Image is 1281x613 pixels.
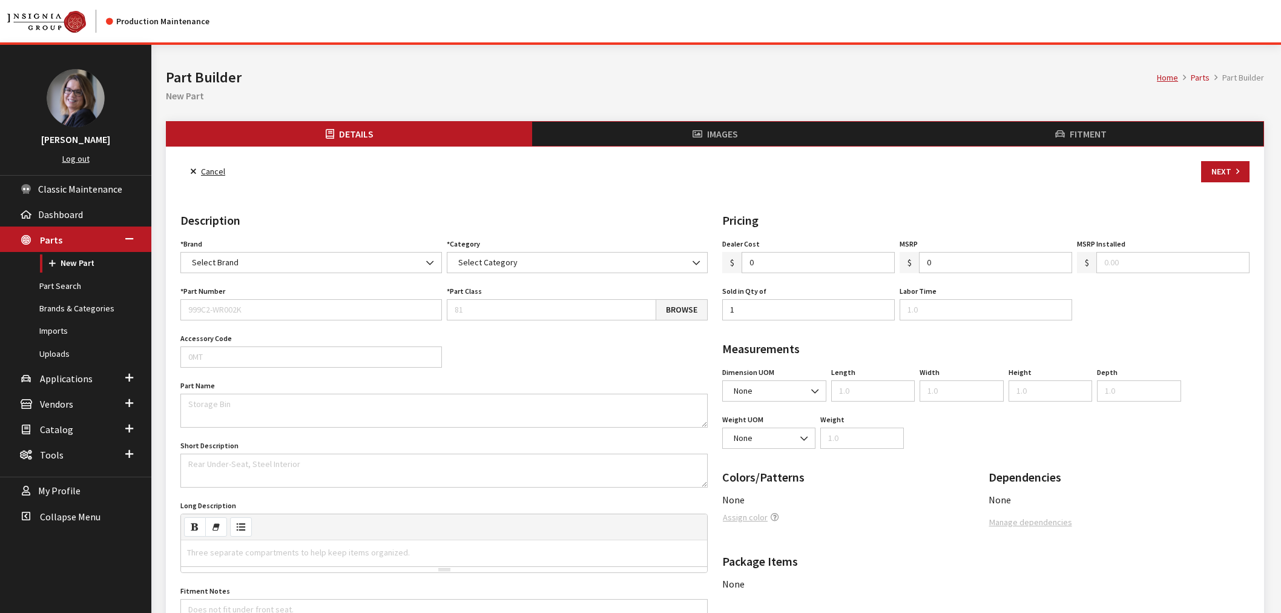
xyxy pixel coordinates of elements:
span: Select Category [455,256,700,269]
span: Parts [40,234,62,246]
span: None [730,385,818,397]
span: Classic Maintenance [38,183,122,195]
label: Depth [1097,367,1118,378]
img: Catalog Maintenance [7,11,86,33]
label: Part Class [447,286,482,297]
button: Bold (CTRL+B) [184,517,206,537]
label: Width [920,367,940,378]
div: resize [181,567,707,572]
span: $ [900,252,920,273]
button: Unordered list (CTRL+SHIFT+NUM7) [230,517,252,537]
input: 1.0 [831,380,915,402]
div: Production Maintenance [106,15,209,28]
label: Height [1009,367,1032,378]
label: Weight [820,414,845,425]
input: 1 [722,299,895,320]
a: Cancel [180,161,235,182]
h3: [PERSON_NAME] [12,132,139,147]
input: 1.0 [820,428,904,449]
button: Remove Font Style (CTRL+\) [205,517,227,537]
label: MSRP [900,239,918,250]
label: Part Number [180,286,225,297]
h1: Part Builder [166,67,1157,88]
h2: Package Items [722,552,1250,571]
input: 1.0 [1097,380,1181,402]
input: 0MT [180,346,442,368]
input: 999C2-WR002K [180,299,442,320]
button: Next [1201,161,1250,182]
span: Select Brand [192,257,239,268]
label: Category [447,239,480,250]
input: 81 [447,299,657,320]
span: Tools [40,449,64,461]
label: Weight UOM [722,414,763,425]
span: Collapse Menu [40,511,100,523]
span: Applications [40,373,93,385]
h2: Measurements [722,340,1250,358]
span: None [730,432,808,445]
span: None [722,380,826,402]
li: None [989,492,1250,507]
input: 65.25 [919,252,1072,273]
h2: Description [180,211,708,230]
span: None [722,494,745,506]
h2: New Part [166,88,1264,103]
span: Dashboard [38,208,83,220]
span: Select Brand [188,256,434,269]
label: Long Description [180,500,236,511]
input: 1.0 [900,299,1072,320]
label: Sold in Qty of [722,286,766,297]
span: Select Category [458,257,518,268]
a: Browse [656,299,708,320]
div: Three separate compartments to help keep items organized. [181,540,416,565]
label: Fitment Notes [180,586,230,597]
label: Part Name [180,380,215,391]
label: Dimension UOM [722,367,774,378]
span: My Profile [38,485,81,497]
input: 1.0 [920,380,1003,402]
a: Log out [62,153,90,164]
img: Kim Callahan Collins [47,69,105,127]
input: 0.00 [1096,252,1250,273]
label: Accessory Code [180,333,232,344]
a: Home [1157,72,1178,83]
button: Details [166,122,532,146]
input: 48.55 [742,252,895,273]
span: $ [1077,252,1097,273]
span: Select Category [447,252,708,273]
label: Length [831,367,855,378]
li: Parts [1178,71,1210,84]
span: Select Brand [180,252,442,273]
div: None [722,577,1250,591]
label: Brand [180,239,202,250]
h2: Pricing [722,211,1250,230]
li: Part Builder [1210,71,1264,84]
input: 1.0 [1009,380,1092,402]
span: Vendors [40,398,73,410]
span: $ [722,252,742,273]
label: Dealer Cost [722,239,760,250]
h2: Dependencies [989,468,1250,486]
label: Short Description [180,440,239,451]
a: Insignia Group logo [7,10,106,33]
span: Details [339,128,374,140]
label: MSRP Installed [1077,239,1125,250]
span: Catalog [40,423,73,436]
h2: Colors/Patterns [722,468,984,486]
label: Labor Time [900,286,937,297]
span: None [722,428,815,449]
